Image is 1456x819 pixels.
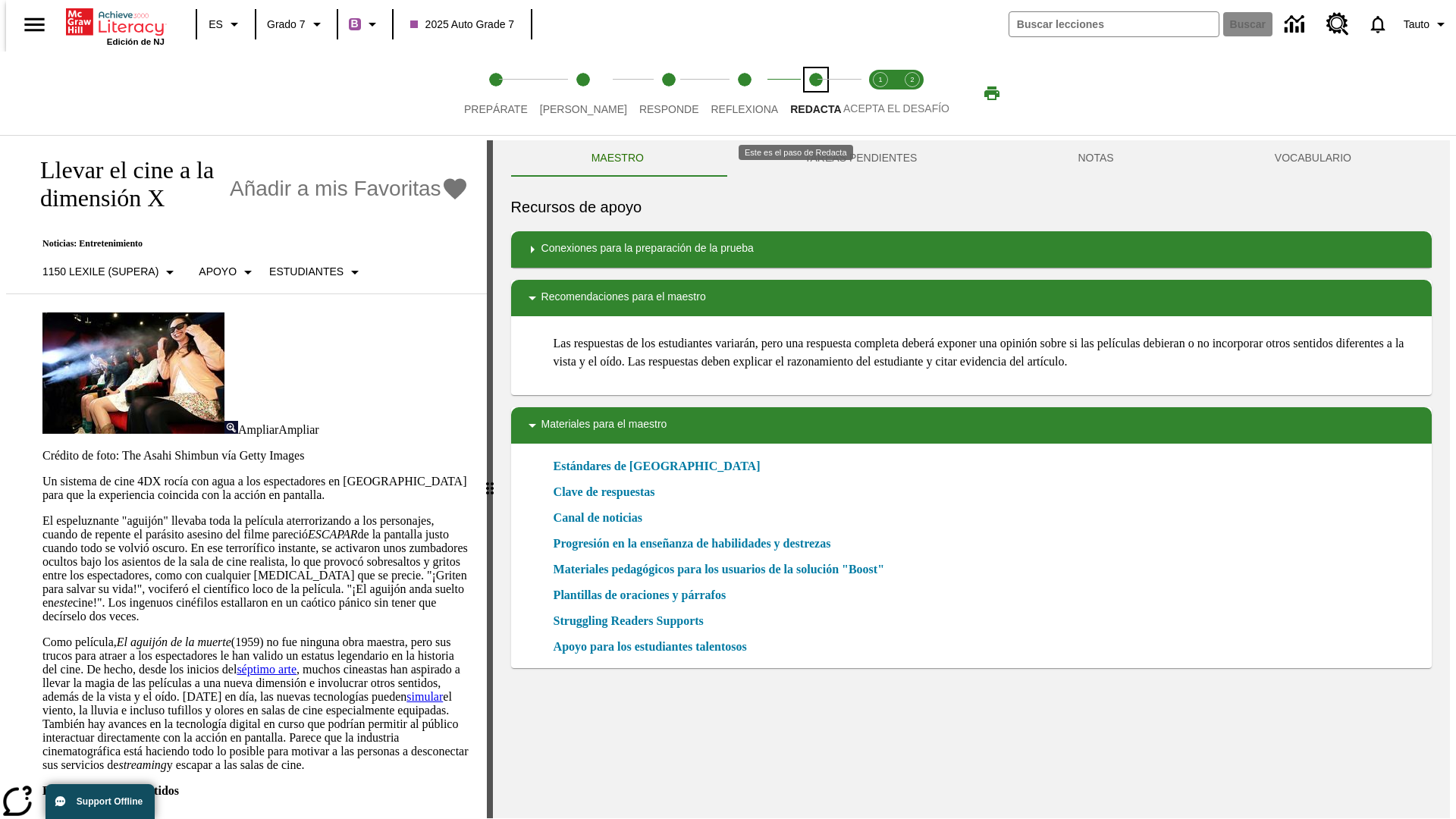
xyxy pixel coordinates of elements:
[1358,5,1398,44] a: Notificaciones
[263,259,370,286] button: Seleccionar estudiante
[42,264,158,280] p: 1150 Lexile (Supera)
[1398,11,1456,38] button: Perfil/Configuración
[452,52,540,135] button: Prepárate step 1 of 5
[6,140,487,811] div: reading
[1276,4,1317,45] a: Centro de información
[118,758,166,771] em: streaming
[351,14,359,33] span: B
[910,76,914,83] text: 2
[554,586,726,604] a: Plantillas de oraciones y párrafos, Se abrirá en una nueva ventana o pestaña
[554,535,831,553] a: Progresión en la enseñanza de habilidades y destrezas, Se abrirá en una nueva ventana o pestaña
[554,457,770,475] a: Estándares de [GEOGRAPHIC_DATA]
[45,784,155,819] button: Support Offline
[42,449,469,463] p: Crédito de foto: The Asahi Shimbun vía Getty Images
[230,177,441,201] span: Añadir a mis Favoritas
[464,103,528,115] span: Prepárate
[224,421,238,434] img: Ampliar
[541,240,754,259] p: Conexiones para la preparación de la prueba
[554,509,642,527] a: Canal de noticias, Se abrirá en una nueva ventana o pestaña
[308,528,357,541] em: ESCAPAR
[209,17,223,33] span: ES
[199,264,237,280] p: Apoyo
[724,140,997,177] button: TAREAS PENDIENTES
[554,483,655,501] a: Clave de respuestas, Se abrirá en una nueva ventana o pestaña
[554,638,756,656] a: Apoyo para los estudiantes talentosos
[238,423,278,436] span: Ampliar
[541,416,667,435] p: Materiales para el maestro
[77,796,143,807] span: Support Offline
[698,52,790,135] button: Reflexiona step 4 of 5
[511,195,1432,219] h6: Recursos de apoyo
[107,37,165,46] span: Edición de NJ
[117,635,231,648] em: El aguijón de la muerte
[410,17,515,33] span: 2025 Auto Grade 7
[554,612,713,630] a: Struggling Readers Supports
[202,11,250,38] button: Lenguaje: ES, Selecciona un idioma
[278,423,318,436] span: Ampliar
[540,103,627,115] span: [PERSON_NAME]
[487,140,493,818] div: Pulsa la tecla de intro o la barra espaciadora y luego presiona las flechas de derecha e izquierd...
[406,690,443,703] a: simular
[890,52,934,135] button: Acepta el desafío contesta step 2 of 2
[237,663,297,676] a: séptimo arte
[24,156,222,212] h1: Llevar el cine a la dimensión X
[790,103,841,115] span: Redacta
[42,312,224,434] img: El panel situado frente a los asientos rocía con agua nebulizada al feliz público en un cine equi...
[627,52,711,135] button: Responde step 3 of 5
[12,2,57,47] button: Abrir el menú lateral
[968,80,1016,107] button: Imprimir
[42,514,469,623] p: El espeluznante "aguijón" llevaba toda la película aterrorizando a los personajes, cuando de repe...
[554,560,884,579] a: Materiales pedagógicos para los usuarios de la solución "Boost", Se abrirá en una nueva ventana o...
[193,259,263,286] button: Tipo de apoyo, Apoyo
[711,103,778,115] span: Reflexiona
[511,407,1432,444] div: Materiales para el maestro
[1317,4,1358,45] a: Centro de recursos, Se abrirá en una pestaña nueva.
[843,102,949,115] span: ACEPTA EL DESAFÍO
[878,76,882,83] text: 1
[230,176,469,202] button: Añadir a mis Favoritas - Llevar el cine a la dimensión X
[1194,140,1432,177] button: VOCABULARIO
[528,52,639,135] button: Lee step 2 of 5
[343,11,388,38] button: Boost El color de la clase es morado/púrpura. Cambiar el color de la clase.
[511,280,1432,316] div: Recomendaciones para el maestro
[267,17,306,33] span: Grado 7
[997,140,1194,177] button: NOTAS
[261,11,332,38] button: Grado: Grado 7, Elige un grado
[42,635,469,772] p: Como película, (1959) no fue ninguna obra maestra, pero sus trucos para atraer a los espectadores...
[24,238,469,249] p: Noticias: Entretenimiento
[511,140,1432,177] div: Instructional Panel Tabs
[66,5,165,46] div: Portada
[541,289,706,307] p: Recomendaciones para el maestro
[739,145,853,160] div: Este es el paso de Redacta
[42,475,469,502] p: Un sistema de cine 4DX rocía con agua a los espectadores en [GEOGRAPHIC_DATA] para que la experie...
[511,231,1432,268] div: Conexiones para la preparación de la prueba
[554,334,1420,371] p: Las respuestas de los estudiantes variarán, pero una respuesta completa deberá exponer una opinió...
[493,140,1450,818] div: activity
[1009,12,1219,36] input: Buscar campo
[1404,17,1429,33] span: Tauto
[511,140,724,177] button: Maestro
[778,52,853,135] button: Redacta step 5 of 5
[54,596,73,609] em: este
[858,52,902,135] button: Acepta el desafío lee step 1 of 2
[42,784,179,797] strong: El cine y los cinco sentidos
[269,264,344,280] p: Estudiantes
[639,103,699,115] span: Responde
[36,259,185,286] button: Seleccione Lexile, 1150 Lexile (Supera)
